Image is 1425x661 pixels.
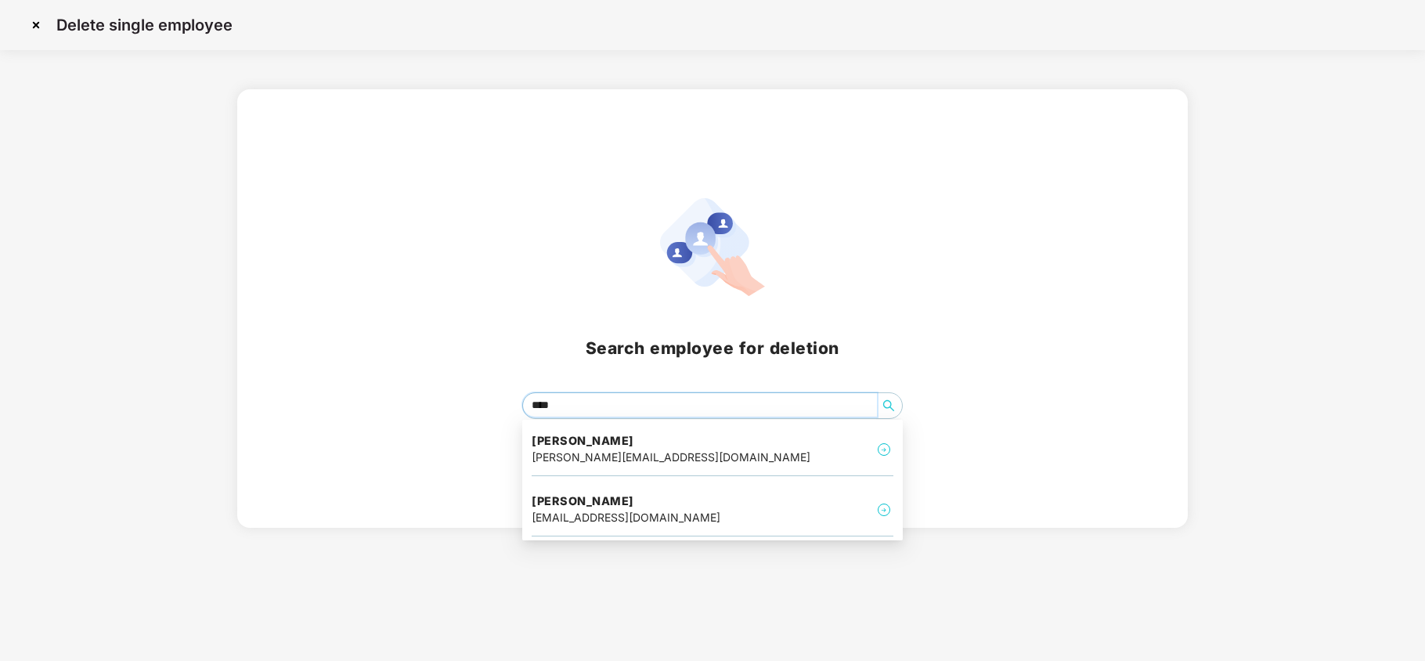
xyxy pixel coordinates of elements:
div: [PERSON_NAME][EMAIL_ADDRESS][DOMAIN_NAME] [532,449,810,466]
img: svg+xml;base64,PHN2ZyB4bWxucz0iaHR0cDovL3d3dy53My5vcmcvMjAwMC9zdmciIHhtbG5zOnhsaW5rPSJodHRwOi8vd3... [660,198,765,296]
button: search [876,393,901,418]
img: svg+xml;base64,PHN2ZyB4bWxucz0iaHR0cDovL3d3dy53My5vcmcvMjAwMC9zdmciIHdpZHRoPSIyNCIgaGVpZ2h0PSIyNC... [875,500,893,519]
div: [EMAIL_ADDRESS][DOMAIN_NAME] [532,509,720,526]
h2: Search employee for deletion [256,335,1168,361]
h4: [PERSON_NAME] [532,433,810,449]
h4: [PERSON_NAME] [532,493,720,509]
img: svg+xml;base64,PHN2ZyBpZD0iQ3Jvc3MtMzJ4MzIiIHhtbG5zPSJodHRwOi8vd3d3LnczLm9yZy8yMDAwL3N2ZyIgd2lkdG... [23,13,49,38]
img: svg+xml;base64,PHN2ZyB4bWxucz0iaHR0cDovL3d3dy53My5vcmcvMjAwMC9zdmciIHdpZHRoPSIyNCIgaGVpZ2h0PSIyNC... [875,440,893,459]
p: Delete single employee [56,16,233,34]
span: search [876,399,901,412]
